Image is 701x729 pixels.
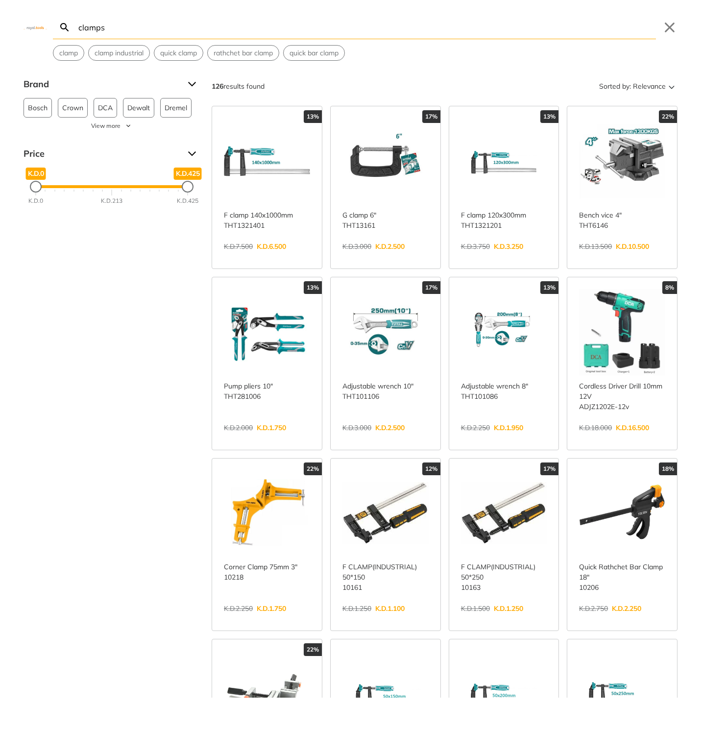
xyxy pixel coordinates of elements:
span: Brand [24,76,180,92]
svg: Search [59,22,71,33]
div: Minimum Price [30,181,42,193]
button: Bosch [24,98,52,118]
button: Crown [58,98,88,118]
div: 17% [540,462,558,475]
span: Relevance [633,78,666,94]
div: Maximum Price [182,181,193,193]
button: Select suggestion: clamp [53,46,84,60]
button: Select suggestion: rathchet bar clamp [208,46,279,60]
div: K.D.213 [101,196,122,205]
button: Dremel [160,98,192,118]
div: 22% [659,110,677,123]
span: clamp industrial [95,48,144,58]
span: Dewalt [127,98,150,117]
span: Bosch [28,98,48,117]
span: rathchet bar clamp [214,48,273,58]
span: quick clamp [160,48,197,58]
div: Suggestion: quick clamp [154,45,203,61]
div: 13% [540,281,558,294]
div: 22% [304,643,322,656]
span: Crown [62,98,83,117]
div: 12% [422,462,440,475]
input: Search… [76,16,656,39]
strong: 126 [212,82,223,91]
div: K.D.0 [28,196,43,205]
span: quick bar clamp [290,48,338,58]
button: Select suggestion: quick bar clamp [284,46,344,60]
img: Close [24,25,47,29]
span: Price [24,146,180,162]
span: View more [91,121,121,130]
div: 17% [422,281,440,294]
button: Dewalt [123,98,154,118]
div: Suggestion: clamp [53,45,84,61]
div: Suggestion: clamp industrial [88,45,150,61]
button: Select suggestion: quick clamp [154,46,203,60]
div: 18% [659,462,677,475]
span: DCA [98,98,113,117]
div: 17% [422,110,440,123]
div: 8% [662,281,677,294]
svg: Sort [666,80,677,92]
div: 13% [540,110,558,123]
button: Close [662,20,677,35]
button: DCA [94,98,117,118]
div: results found [212,78,265,94]
button: View more [24,121,200,130]
span: clamp [59,48,78,58]
div: 22% [304,462,322,475]
div: 13% [304,110,322,123]
button: Select suggestion: clamp industrial [89,46,149,60]
div: Suggestion: rathchet bar clamp [207,45,279,61]
div: 13% [304,281,322,294]
button: Sorted by:Relevance Sort [597,78,677,94]
div: K.D.425 [177,196,198,205]
span: Dremel [165,98,187,117]
div: Suggestion: quick bar clamp [283,45,345,61]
